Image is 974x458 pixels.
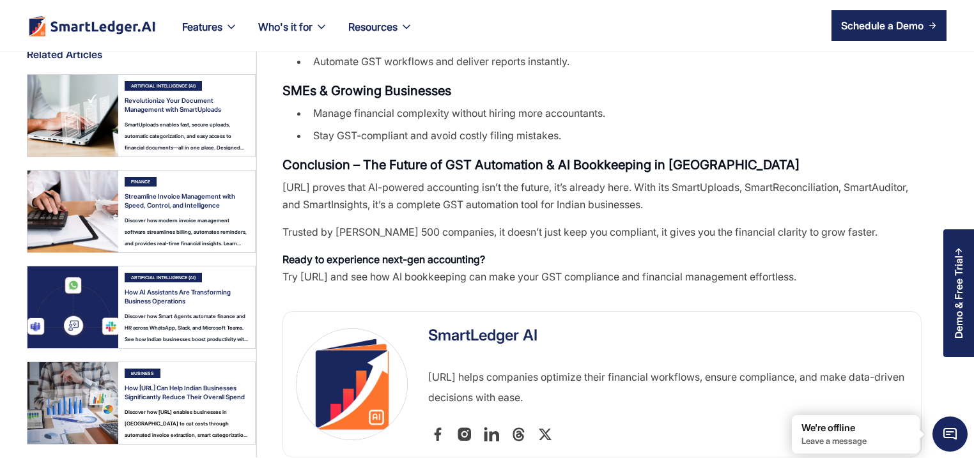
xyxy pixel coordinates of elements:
strong: SMEs & Growing Businesses [282,83,451,98]
img: arrow right icon [929,22,936,29]
div: Revolutionize Your Document Management with SmartUploads [125,96,249,114]
img: Facebook [428,425,447,444]
img: SmartLedger AI [297,329,407,439]
a: Artificial Intelligence (AI)Revolutionize Your Document Management with SmartUploadsSmartUploads ... [27,74,256,157]
div: Who's it for [248,18,338,51]
div: Finance [125,177,157,187]
div: SmartUploads enables fast, secure uploads, automatic categorization, and easy access to financial... [125,119,249,150]
div: Related Articles [27,47,256,61]
div: Features [172,18,248,51]
div: How AI Assistants Are Transforming Business Operations [125,287,249,305]
p: [URL] helps companies optimize their financial workflows, ensure compliance, and make data-driven... [428,367,908,408]
img: Threads [509,425,528,444]
a: Artificial Intelligence (AI)How AI Assistants Are Transforming Business OperationsDiscover how Sm... [27,266,256,349]
strong: Conclusion – The Future of GST Automation & AI Bookkeeping in [GEOGRAPHIC_DATA] [282,157,800,172]
p: Leave a message [801,436,910,447]
span: Chat Widget [932,416,968,452]
li: Stay GST-compliant and avoid costly filing mistakes. [308,127,922,144]
div: Discover how modern invoice management software streamlines billing, automates reminders, and pro... [125,215,249,246]
a: FinanceStreamline Invoice Management with Speed, Control, and IntelligenceDiscover how modern inv... [27,170,256,253]
a: BusinessHow [URL] Can Help Indian Businesses Significantly Reduce Their Overall SpendDiscover how... [27,362,256,445]
img: Instagram [455,425,474,444]
p: Try [URL] and see how AI bookkeeping can make your GST compliance and financial management effort... [282,251,922,286]
div: We're offline [801,422,910,434]
h3: ‍ [282,82,922,100]
h3: ‍ [282,156,922,174]
img: Linkedin [482,425,501,444]
div: Discover how [URL] enables businesses in [GEOGRAPHIC_DATA] to cut costs through automated invoice... [125,406,249,438]
div: Resources [338,18,423,51]
a: home [27,15,157,36]
a: SmartLedger AI [428,324,537,346]
div: Artificial Intelligence (AI) [125,81,202,91]
div: Resources [348,18,398,36]
div: Business [125,369,160,378]
div: Discover how Smart Agents automate finance and HR across WhatsApp, Slack, and Microsoft Teams. Se... [125,310,249,342]
strong: Ready to experience next-gen accounting? [282,253,485,266]
a: Schedule a Demo [831,10,947,41]
li: Automate GST workflows and deliver reports instantly. [308,53,922,70]
li: Manage financial complexity without hiring more accountants. [308,105,922,122]
div: Artificial Intelligence (AI) [125,273,202,282]
img: footer logo [27,15,157,36]
div: How [URL] Can Help Indian Businesses Significantly Reduce Their Overall Spend [125,383,249,401]
div: Who's it for [258,18,313,36]
p: Trusted by [PERSON_NAME] 500 companies, it doesn’t just keep you compliant, it gives you the fina... [282,224,922,241]
div: Features [182,18,222,36]
p: [URL] proves that AI-powered accounting isn’t the future, it’s already here. With its SmartUpload... [282,179,922,213]
div: Demo & Free Trial [953,256,964,339]
div: Streamline Invoice Management with Speed, Control, and Intelligence [125,192,249,210]
div: Schedule a Demo [841,18,924,33]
